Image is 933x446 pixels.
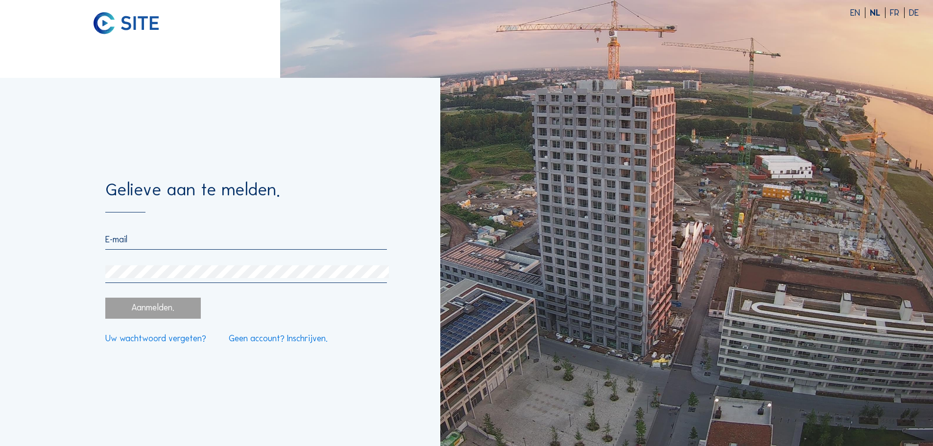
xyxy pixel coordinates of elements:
[870,9,885,18] div: NL
[105,298,200,319] div: Aanmelden.
[105,334,206,343] a: Uw wachtwoord vergeten?
[890,9,905,18] div: FR
[94,12,159,34] img: C-SITE logo
[105,181,386,212] div: Gelieve aan te melden.
[909,9,919,18] div: DE
[850,9,865,18] div: EN
[105,234,386,245] input: E-mail
[229,334,328,343] a: Geen account? Inschrijven.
